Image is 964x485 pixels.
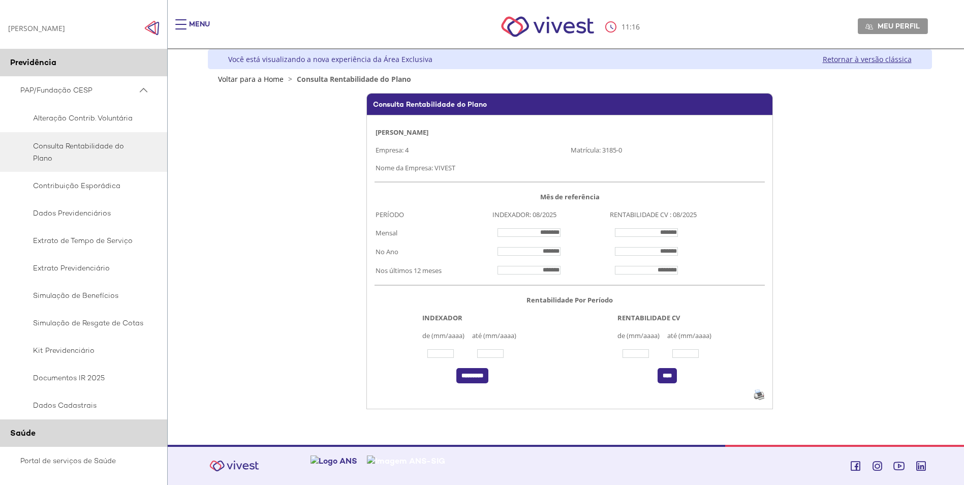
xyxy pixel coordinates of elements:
[20,84,137,97] span: PAP/Fundação CESP
[8,23,65,33] div: [PERSON_NAME]
[20,317,144,329] span: Simulação de Resgate de Cotas
[200,49,932,445] div: Vivest
[286,74,295,84] span: >
[20,344,144,356] span: Kit Previdenciário
[204,454,265,477] img: Vivest
[754,388,765,401] img: printer_off.png
[617,313,680,322] b: RENTABILIDADE CV
[348,456,407,466] img: Logo Abrapp
[526,295,613,305] b: Rentabilidade Por Período
[823,54,912,64] a: Retornar à versão clássica
[20,140,144,164] span: Consulta Rentabilidade do Plano
[144,20,160,36] span: Click to close side navigation.
[375,123,765,141] td: [PERSON_NAME]
[570,141,765,159] td: Matrícula: 3185-0
[471,326,523,344] td: até (mm/aaaa)
[20,289,144,301] span: Simulação de Benefícios
[228,54,432,64] div: Você está visualizando a nova experiência da Área Exclusiva
[20,112,144,124] span: Alteração Contrib. Voluntária
[20,207,144,219] span: Dados Previdenciários
[375,205,491,223] td: PERÍODO
[375,223,491,242] td: Mensal
[375,159,765,176] td: Nome da Empresa: VIVEST
[366,93,773,115] div: Consulta Rentabilidade do Plano
[189,19,210,40] div: Menu
[268,93,872,419] section: <span lang="pt-BR" dir="ltr">FunCESP - Participante Consulta a Rentabilidade do Plano</span>
[375,261,491,280] td: Nos últimos 12 meses
[632,22,640,32] span: 16
[375,242,491,261] td: No Ano
[20,399,144,411] span: Dados Cadastrais
[144,20,160,36] img: Fechar menu
[490,5,605,48] img: Vivest
[20,372,144,384] span: Documentos IR 2025
[375,141,570,159] td: Empresa: 4
[20,234,144,247] span: Extrato de Tempo de Serviço
[540,192,600,201] b: Mês de referência
[10,428,36,438] span: Saúde
[168,445,964,485] footer: Vivest
[20,179,144,192] span: Contribuição Esporádica
[280,456,333,466] img: Logo Previc
[605,21,642,33] div: :
[621,22,630,32] span: 11
[421,326,471,344] td: de (mm/aaaa)
[491,205,608,223] td: INDEXADOR: 08/2025
[865,23,873,31] img: Meu perfil
[297,74,411,84] span: Consulta Rentabilidade do Plano
[218,74,284,84] a: Voltar para a Home
[609,205,765,223] td: RENTABILIDADE CV : 08/2025
[10,57,56,68] span: Previdência
[422,313,462,322] b: INDEXADOR
[478,456,556,466] img: Imagem ANS-SIG
[878,21,920,31] span: Meu perfil
[20,262,144,274] span: Extrato Previdenciário
[616,326,666,344] td: de (mm/aaaa)
[858,18,928,34] a: Meu perfil
[422,456,469,466] img: Logo ANS
[666,326,718,344] td: até (mm/aaaa)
